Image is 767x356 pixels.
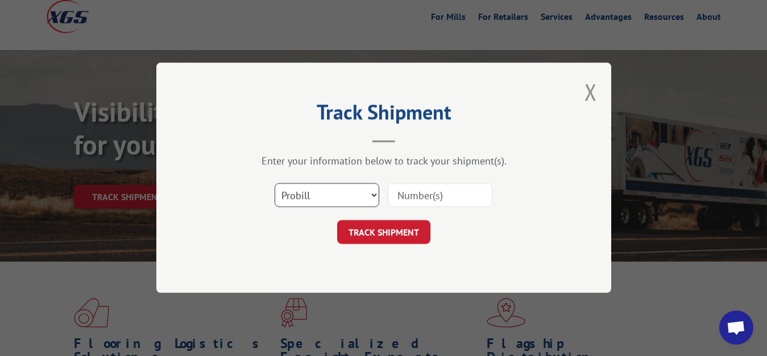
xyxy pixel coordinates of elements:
h2: Track Shipment [213,104,554,126]
div: Open chat [719,311,753,345]
div: Enter your information below to track your shipment(s). [213,155,554,168]
button: Close modal [584,77,597,107]
input: Number(s) [388,184,492,208]
button: TRACK SHIPMENT [337,221,430,245]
